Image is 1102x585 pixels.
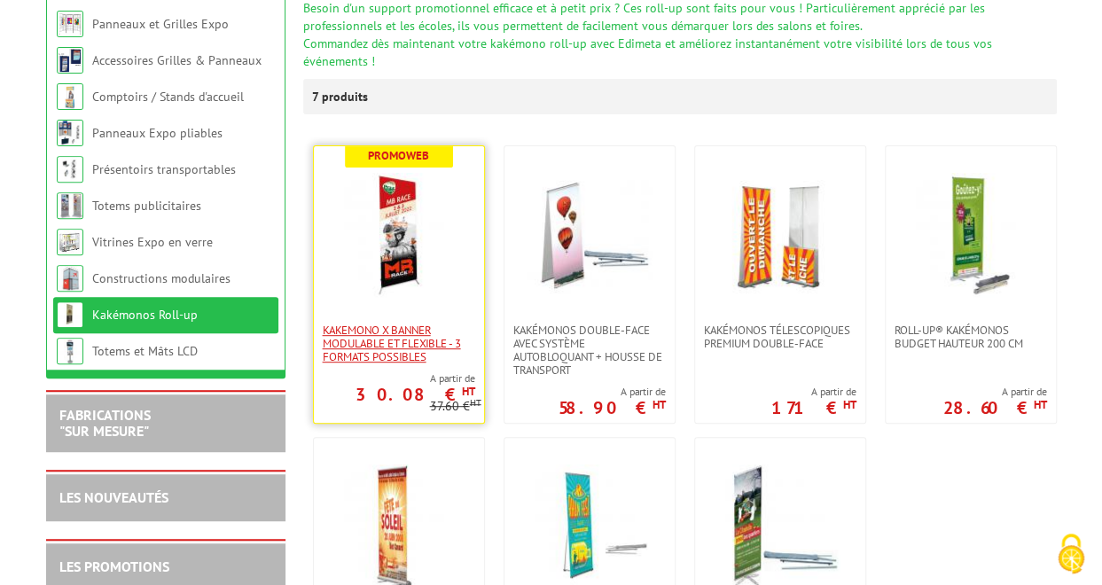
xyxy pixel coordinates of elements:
[843,397,856,412] sup: HT
[909,173,1033,297] img: Roll-Up® Kakémonos Budget Hauteur 200 cm
[92,198,201,214] a: Totems publicitaires
[57,229,83,255] img: Vitrines Expo en verre
[462,384,475,399] sup: HT
[57,338,83,364] img: Totems et Mâts LCD
[368,148,429,163] b: Promoweb
[59,558,169,575] a: LES PROMOTIONS
[92,343,198,359] a: Totems et Mâts LCD
[513,324,666,377] span: kakémonos double-face avec système autobloquant + housse de transport
[57,301,83,328] img: Kakémonos Roll-up
[57,47,83,74] img: Accessoires Grilles & Panneaux
[323,324,475,363] span: Kakemono X Banner modulable et flexible - 3 formats possibles
[559,385,666,399] span: A partir de
[1034,397,1047,412] sup: HT
[57,120,83,146] img: Panneaux Expo pliables
[718,173,842,297] img: Kakémonos télescopiques Premium double-face
[57,156,83,183] img: Présentoirs transportables
[57,265,83,292] img: Constructions modulaires
[771,385,856,399] span: A partir de
[57,192,83,219] img: Totems publicitaires
[895,324,1047,350] span: Roll-Up® Kakémonos Budget Hauteur 200 cm
[430,400,481,413] p: 37.60 €
[59,406,151,440] a: FABRICATIONS"Sur Mesure"
[92,161,236,177] a: Présentoirs transportables
[92,125,223,141] a: Panneaux Expo pliables
[704,324,856,350] span: Kakémonos télescopiques Premium double-face
[92,234,213,250] a: Vitrines Expo en verre
[771,402,856,413] p: 171 €
[92,89,244,105] a: Comptoirs / Stands d'accueil
[943,402,1047,413] p: 28.60 €
[314,324,484,363] a: Kakemono X Banner modulable et flexible - 3 formats possibles
[337,173,461,297] img: Kakemono X Banner modulable et flexible - 3 formats possibles
[92,270,231,286] a: Constructions modulaires
[1040,525,1102,585] button: Cookies (fenêtre modale)
[470,396,481,409] sup: HT
[356,389,475,400] p: 30.08 €
[653,397,666,412] sup: HT
[92,307,198,323] a: Kakémonos Roll-up
[886,324,1056,350] a: Roll-Up® Kakémonos Budget Hauteur 200 cm
[312,79,379,114] p: 7 produits
[57,11,83,37] img: Panneaux et Grilles Expo
[943,385,1047,399] span: A partir de
[303,35,1057,70] div: Commandez dès maintenant votre kakémono roll-up avec Edimeta et améliorez instantanément votre vi...
[92,52,262,68] a: Accessoires Grilles & Panneaux
[528,173,652,297] img: kakémonos double-face avec système autobloquant + housse de transport
[695,324,865,350] a: Kakémonos télescopiques Premium double-face
[1049,532,1093,576] img: Cookies (fenêtre modale)
[559,402,666,413] p: 58.90 €
[92,16,229,32] a: Panneaux et Grilles Expo
[57,83,83,110] img: Comptoirs / Stands d'accueil
[59,488,168,506] a: LES NOUVEAUTÉS
[504,324,675,377] a: kakémonos double-face avec système autobloquant + housse de transport
[314,371,475,386] span: A partir de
